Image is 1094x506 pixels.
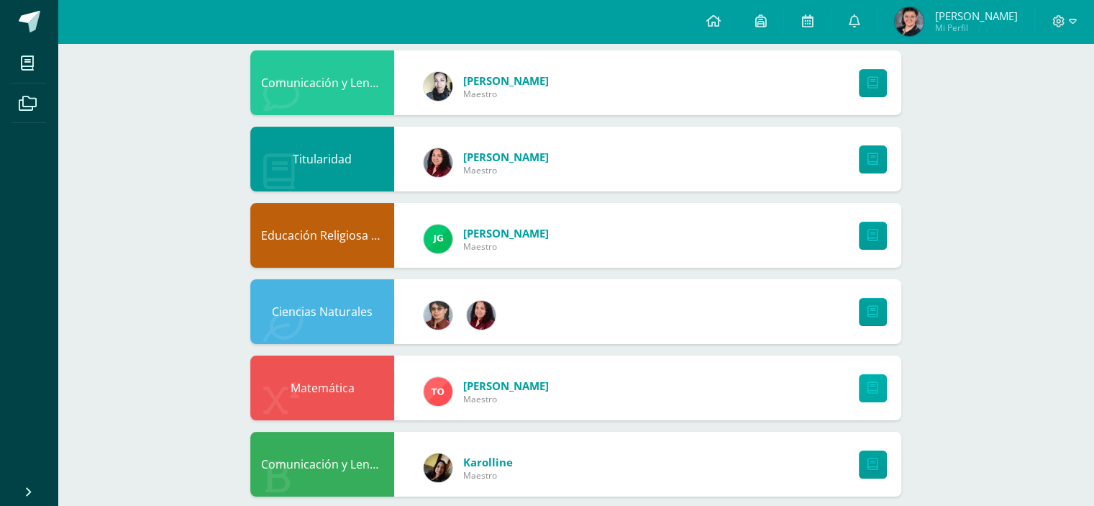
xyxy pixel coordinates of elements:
[424,148,452,177] img: 7420dd8cffec07cce464df0021f01d4a.png
[463,150,549,164] span: [PERSON_NAME]
[463,240,549,253] span: Maestro
[424,72,452,101] img: 119c9a59dca757fc394b575038654f60.png
[934,9,1017,23] span: [PERSON_NAME]
[424,453,452,482] img: fb79f5a91a3aae58e4c0de196cfe63c7.png
[463,379,549,393] span: [PERSON_NAME]
[463,73,549,88] span: [PERSON_NAME]
[463,393,549,405] span: Maestro
[895,7,924,36] img: 34b7bb1faa746cc9726c0c91e4880e52.png
[250,127,394,191] div: Titularidad
[463,455,513,469] span: Karolline
[250,50,394,115] div: Comunicación y Lenguaje, Idioma Extranjero Inglés
[424,377,452,406] img: 756ce12fb1b4cf9faf9189d656ca7749.png
[250,203,394,268] div: Educación Religiosa Escolar
[463,469,513,482] span: Maestro
[934,22,1017,34] span: Mi Perfil
[250,356,394,420] div: Matemática
[250,279,394,344] div: Ciencias Naturales
[463,88,549,100] span: Maestro
[467,301,496,330] img: 7420dd8cffec07cce464df0021f01d4a.png
[424,301,452,330] img: 62738a800ecd8b6fa95d10d0b85c3dbc.png
[463,164,549,176] span: Maestro
[424,225,452,253] img: 3da61d9b1d2c0c7b8f7e89c78bbce001.png
[250,432,394,497] div: Comunicación y Lenguaje, Idioma Español
[463,226,549,240] span: [PERSON_NAME]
